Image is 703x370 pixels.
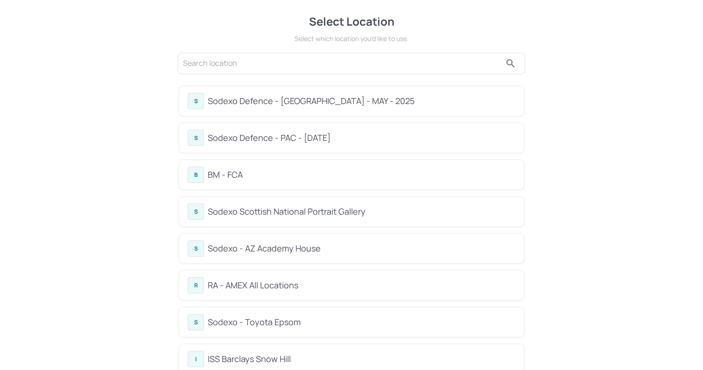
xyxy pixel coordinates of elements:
div: ISS Barclays Snow Hill [208,353,515,365]
div: BM - FCA [208,168,515,181]
div: S [188,93,204,109]
div: Sodexo - AZ Academy House [208,242,515,255]
div: B [188,167,204,183]
button: search [501,54,520,73]
div: Select Location [176,13,527,30]
div: S [188,240,204,257]
div: Sodexo - Toyota Epsom [208,316,515,328]
div: S [188,203,204,220]
div: RA - AMEX All Locations [208,279,515,292]
div: S [188,130,204,146]
div: Sodexo Defence - [GEOGRAPHIC_DATA] - MAY - 2025 [208,95,515,107]
div: S [188,314,204,330]
div: R [188,277,204,293]
div: Sodexo Scottish National Portrait Gallery [208,205,515,218]
div: I [188,351,204,367]
div: Select which location you’d like to use. [176,34,527,43]
div: Sodexo Defence - PAC - [DATE] [208,132,515,144]
input: Search location [183,56,501,71]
